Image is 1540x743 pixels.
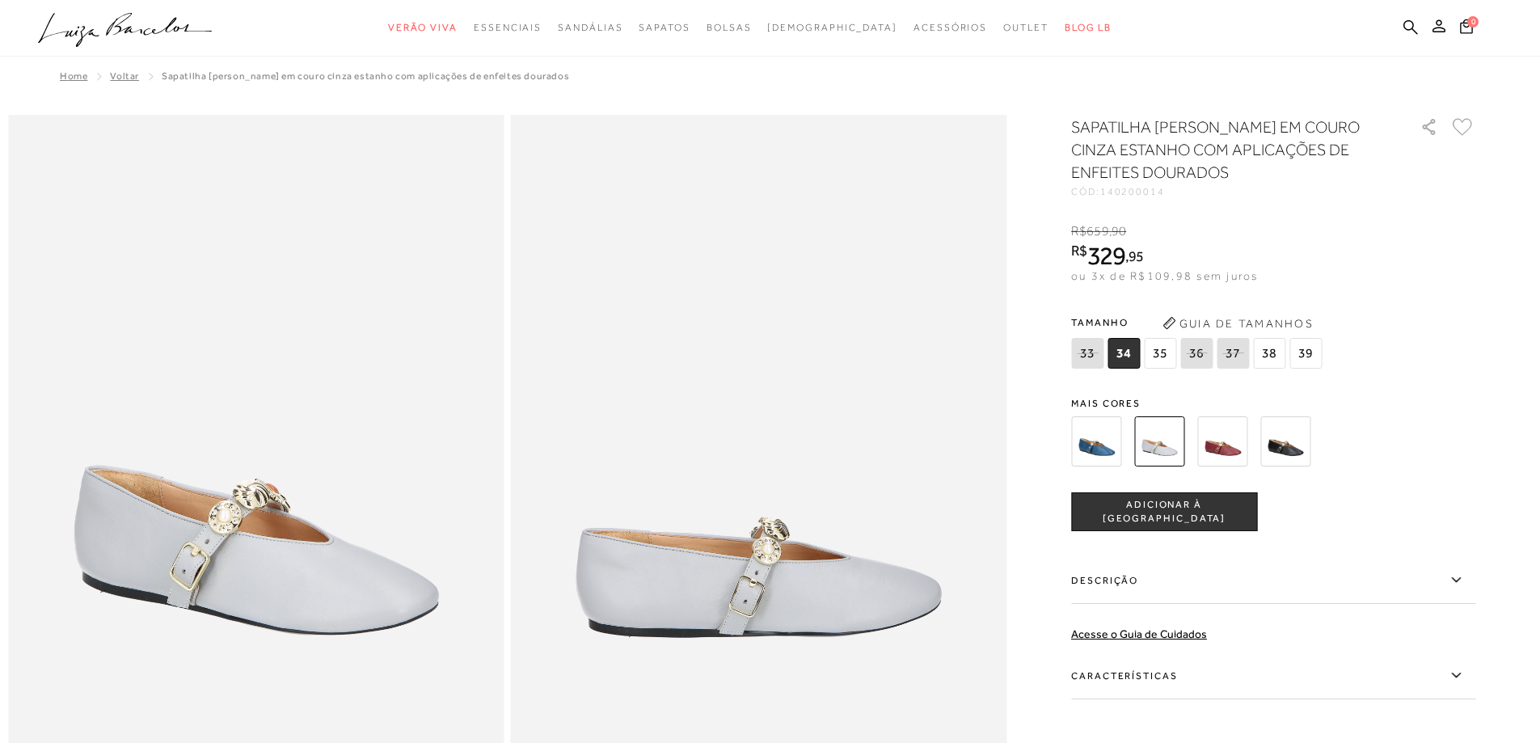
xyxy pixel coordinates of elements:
[1100,186,1165,197] span: 140200014
[1289,338,1322,369] span: 39
[1072,498,1256,526] span: ADICIONAR À [GEOGRAPHIC_DATA]
[1071,557,1475,604] label: Descrição
[707,22,752,33] span: Bolsas
[110,70,139,82] a: Voltar
[1112,224,1126,239] span: 90
[1071,243,1087,258] i: R$
[474,13,542,43] a: categoryNavScreenReaderText
[1467,16,1479,27] span: 0
[558,22,622,33] span: Sandálias
[1086,224,1108,239] span: 659
[1071,338,1103,369] span: 33
[1144,338,1176,369] span: 35
[639,22,690,33] span: Sapatos
[1071,399,1475,408] span: Mais cores
[1071,310,1326,335] span: Tamanho
[639,13,690,43] a: categoryNavScreenReaderText
[1217,338,1249,369] span: 37
[1071,416,1121,466] img: SAPATILHA MARY JANE EM COURO AZUL DENIM COM APLICAÇÕES DE ENFEITES DOURADOS
[707,13,752,43] a: categoryNavScreenReaderText
[1071,652,1475,699] label: Características
[1197,416,1247,466] img: SAPATILHA MARY JANE EM COURO MARSALA COM APLICAÇÕES DE ENFEITES DOURADOS
[1087,241,1125,270] span: 329
[1071,269,1258,282] span: ou 3x de R$109,98 sem juros
[1003,13,1048,43] a: categoryNavScreenReaderText
[1109,224,1127,239] i: ,
[1065,13,1112,43] a: BLOG LB
[388,22,458,33] span: Verão Viva
[1180,338,1213,369] span: 36
[1157,310,1318,336] button: Guia de Tamanhos
[558,13,622,43] a: categoryNavScreenReaderText
[1065,22,1112,33] span: BLOG LB
[1108,338,1140,369] span: 34
[1260,416,1310,466] img: SAPATILHA MARY JANE EM COURO PRETA COM APLICAÇÕES DE ENFEITES DOURADOS
[60,70,87,82] a: Home
[913,22,987,33] span: Acessórios
[1253,338,1285,369] span: 38
[162,70,569,82] span: SAPATILHA [PERSON_NAME] EM COURO CINZA ESTANHO COM APLICAÇÕES DE ENFEITES DOURADOS
[388,13,458,43] a: categoryNavScreenReaderText
[1455,18,1478,40] button: 0
[767,22,897,33] span: [DEMOGRAPHIC_DATA]
[1071,224,1086,239] i: R$
[767,13,897,43] a: noSubCategoriesText
[1003,22,1048,33] span: Outlet
[474,22,542,33] span: Essenciais
[1129,247,1144,264] span: 95
[1071,116,1374,184] h1: SAPATILHA [PERSON_NAME] EM COURO CINZA ESTANHO COM APLICAÇÕES DE ENFEITES DOURADOS
[1071,187,1394,196] div: CÓD:
[1071,492,1257,531] button: ADICIONAR À [GEOGRAPHIC_DATA]
[1071,627,1207,640] a: Acesse o Guia de Cuidados
[913,13,987,43] a: categoryNavScreenReaderText
[1125,249,1144,264] i: ,
[1134,416,1184,466] img: SAPATILHA MARY JANE EM COURO CINZA ESTANHO COM APLICAÇÕES DE ENFEITES DOURADOS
